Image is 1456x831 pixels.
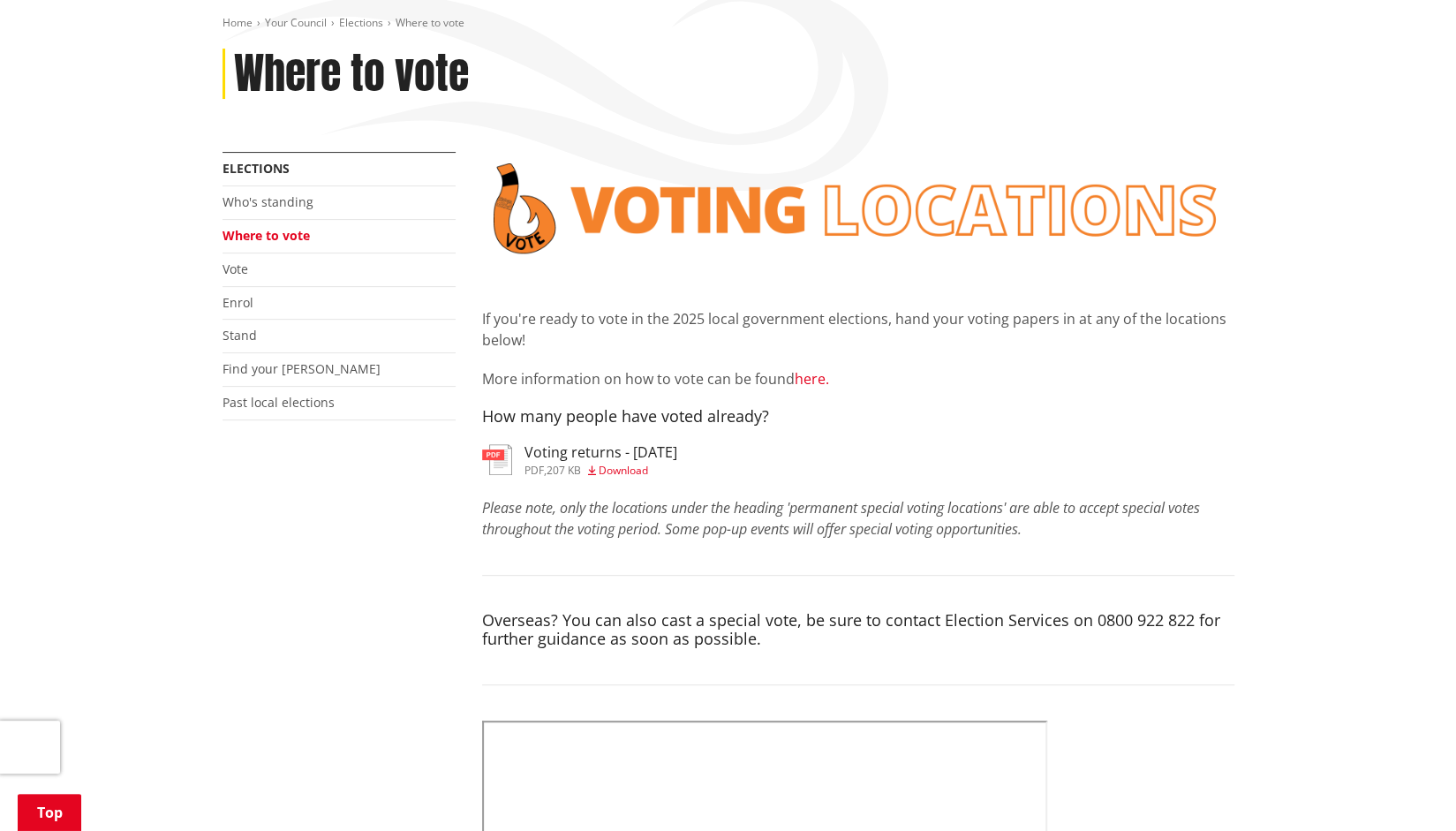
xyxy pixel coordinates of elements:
img: document-pdf.svg [482,444,512,475]
p: If you're ready to vote in the 2025 local government elections, hand your voting papers in at any... [482,308,1234,351]
a: Elections [223,160,290,177]
a: Enrol [223,294,253,311]
iframe: Messenger Launcher [1375,757,1438,820]
h3: Voting returns - [DATE] [524,444,677,461]
a: Who's standing [223,193,313,210]
a: Find your [PERSON_NAME] [223,360,381,377]
a: Top [18,794,81,831]
a: Your Council [265,15,327,30]
span: pdf [524,463,544,478]
a: here. [795,369,829,389]
span: Download [599,463,648,478]
a: Home [223,15,253,30]
a: Where to vote [223,227,310,244]
a: Voting returns - [DATE] pdf,207 KB Download [482,444,677,476]
span: 207 KB [547,463,581,478]
a: Vote [223,261,248,277]
em: Please note, only the locations under the heading 'permanent special voting locations' are able t... [482,498,1200,539]
h4: How many people have voted already? [482,407,1234,427]
div: , [524,465,677,476]
nav: breadcrumb [223,16,1234,31]
h4: Overseas? You can also cast a special vote, be sure to contact Election Services on 0800 922 822 ... [482,611,1234,649]
a: Elections [339,15,383,30]
span: Where to vote [396,15,464,30]
h1: Where to vote [234,49,469,100]
a: Stand [223,327,257,344]
a: Past local elections [223,394,335,411]
p: More information on how to vote can be found [482,368,1234,389]
img: voting locations banner [482,152,1234,265]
